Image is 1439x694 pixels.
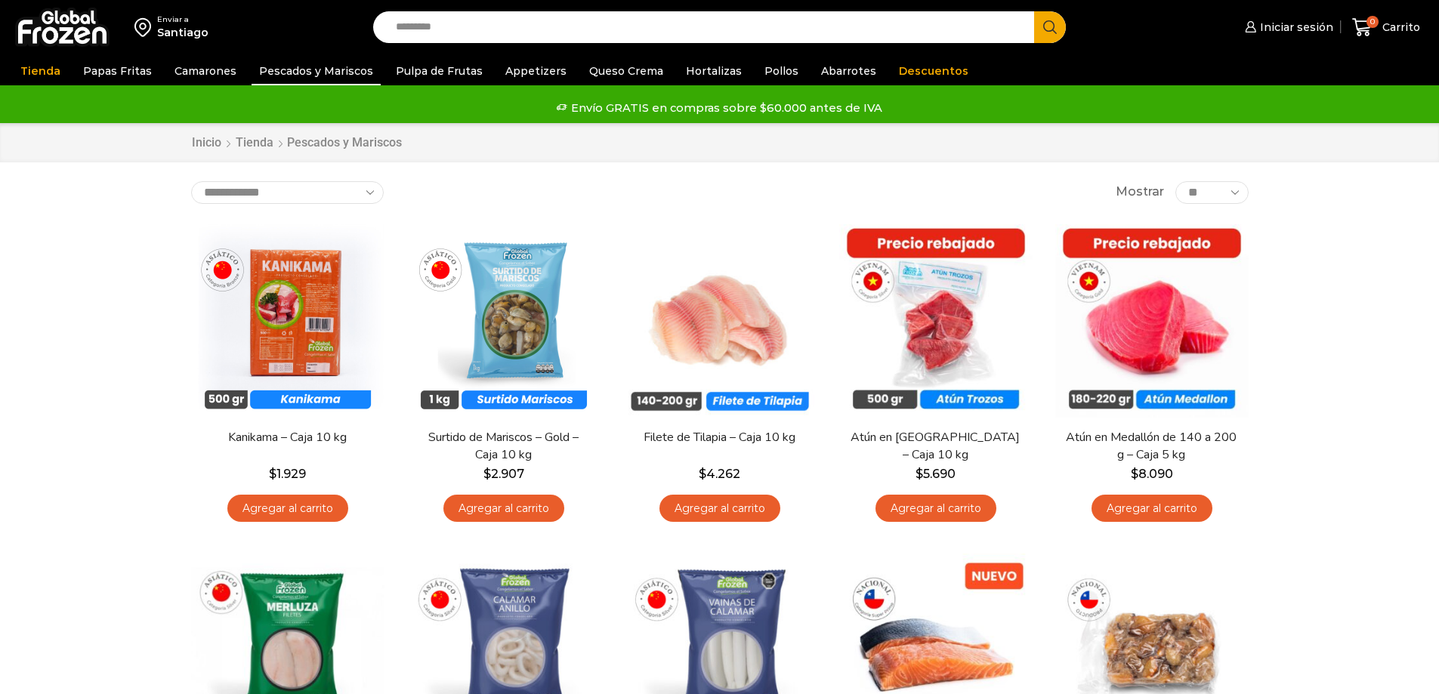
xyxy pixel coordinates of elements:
a: Pollos [757,57,806,85]
button: Search button [1034,11,1066,43]
bdi: 5.690 [916,467,956,481]
img: address-field-icon.svg [134,14,157,40]
bdi: 8.090 [1131,467,1173,481]
h1: Pescados y Mariscos [287,135,402,150]
a: Hortalizas [678,57,749,85]
span: $ [483,467,491,481]
span: 0 [1366,16,1379,28]
a: Tienda [235,134,274,152]
a: Appetizers [498,57,574,85]
a: Abarrotes [814,57,884,85]
div: Santiago [157,25,208,40]
a: Surtido de Mariscos – Gold – Caja 10 kg [416,429,590,464]
a: Atún en [GEOGRAPHIC_DATA] – Caja 10 kg [848,429,1022,464]
bdi: 1.929 [269,467,306,481]
a: Agregar al carrito: “Surtido de Mariscos - Gold - Caja 10 kg” [443,495,564,523]
span: $ [916,467,923,481]
a: Agregar al carrito: “Kanikama – Caja 10 kg” [227,495,348,523]
a: Pulpa de Frutas [388,57,490,85]
bdi: 2.907 [483,467,524,481]
span: Mostrar [1116,184,1164,201]
div: Enviar a [157,14,208,25]
a: Agregar al carrito: “Filete de Tilapia - Caja 10 kg” [659,495,780,523]
a: Atún en Medallón de 140 a 200 g – Caja 5 kg [1064,429,1238,464]
a: Descuentos [891,57,976,85]
a: Papas Fritas [76,57,159,85]
a: Kanikama – Caja 10 kg [200,429,374,446]
a: Camarones [167,57,244,85]
span: $ [269,467,276,481]
span: $ [1131,467,1138,481]
span: Iniciar sesión [1256,20,1333,35]
a: Agregar al carrito: “Atún en Trozos - Caja 10 kg” [875,495,996,523]
a: Agregar al carrito: “Atún en Medallón de 140 a 200 g - Caja 5 kg” [1092,495,1212,523]
select: Pedido de la tienda [191,181,384,204]
bdi: 4.262 [699,467,740,481]
nav: Breadcrumb [191,134,402,152]
a: Tienda [13,57,68,85]
a: Queso Crema [582,57,671,85]
a: Pescados y Mariscos [252,57,381,85]
span: $ [699,467,706,481]
span: Carrito [1379,20,1420,35]
a: Iniciar sesión [1241,12,1333,42]
a: Filete de Tilapia – Caja 10 kg [632,429,806,446]
a: 0 Carrito [1348,10,1424,45]
a: Inicio [191,134,222,152]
